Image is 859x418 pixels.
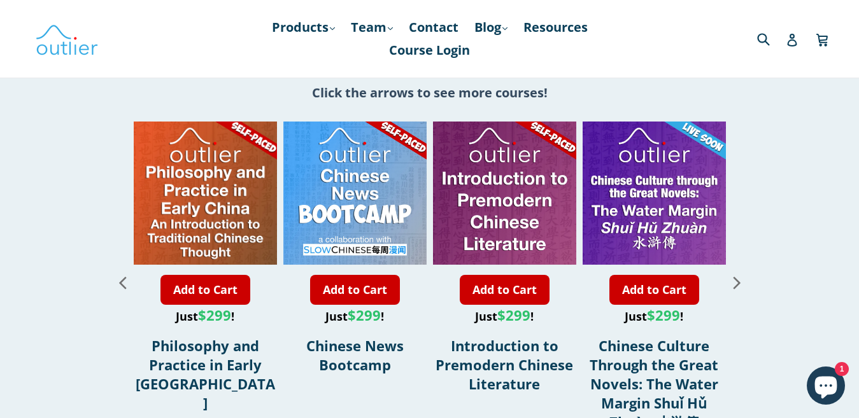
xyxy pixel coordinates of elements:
[344,16,399,39] a: Team
[325,309,384,324] span: Just !
[383,39,476,62] a: Course Login
[609,275,699,305] a: Add to Cart
[803,366,849,408] inbox-online-store-chat: Shopify online store chat
[348,305,381,324] span: $299
[176,309,234,324] span: Just !
[198,305,231,324] span: $299
[310,275,400,305] a: Add to Cart
[647,305,680,324] span: $299
[625,309,683,324] span: Just !
[517,16,594,39] a: Resources
[35,20,99,57] img: Outlier Linguistics
[468,16,514,39] a: Blog
[497,305,530,324] span: $299
[754,25,789,52] input: Search
[436,336,573,393] a: Introduction to Premodern Chinese Literature
[266,16,341,39] a: Products
[136,336,275,412] a: Philosophy and Practice in Early [GEOGRAPHIC_DATA]
[306,336,404,374] a: Chinese News Bootcamp
[160,275,250,305] a: Add to Cart
[460,275,550,305] a: Add to Cart
[475,309,534,324] span: Just !
[402,16,465,39] a: Contact
[312,84,548,101] strong: Click the arrows to see more courses!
